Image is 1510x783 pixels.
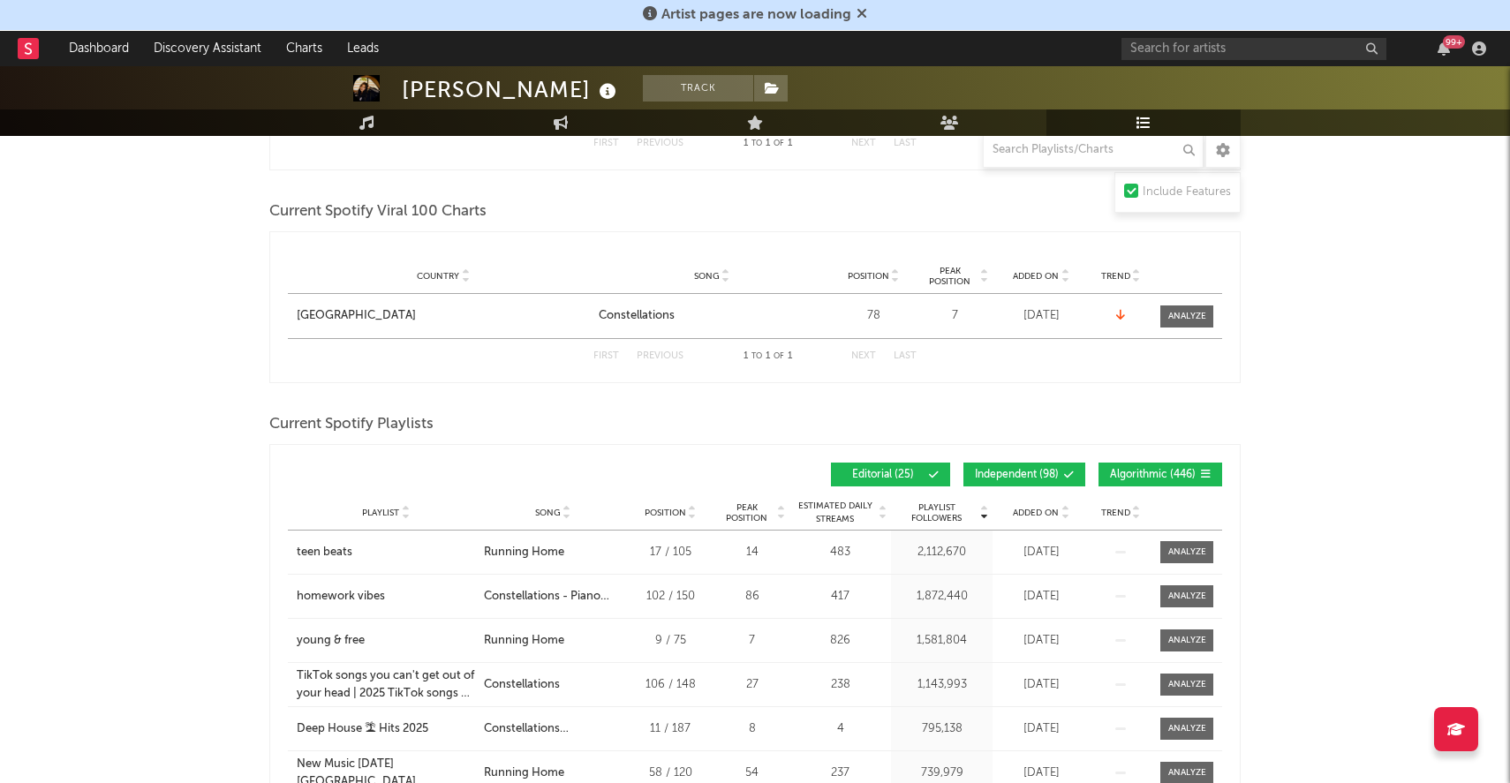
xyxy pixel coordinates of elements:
[774,139,784,147] span: of
[997,632,1085,650] div: [DATE]
[895,720,988,738] div: 795,138
[694,271,720,282] span: Song
[599,307,675,325] div: Constellations
[997,676,1085,694] div: [DATE]
[895,502,978,523] span: Playlist Followers
[895,544,988,561] div: 2,112,670
[831,463,950,486] button: Editorial(25)
[661,8,851,22] span: Artist pages are now loading
[297,307,590,325] a: [GEOGRAPHIC_DATA]
[484,588,622,606] div: Constellations - Piano Version
[630,720,710,738] div: 11 / 187
[535,508,561,518] span: Song
[794,632,887,650] div: 826
[362,508,399,518] span: Playlist
[630,632,710,650] div: 9 / 75
[1438,41,1450,56] button: 99+
[637,351,683,361] button: Previous
[593,139,619,148] button: First
[1013,508,1059,518] span: Added On
[922,266,978,287] span: Peak Position
[297,720,428,738] div: Deep House 🏝 Hits 2025
[895,764,988,782] div: 739,979
[269,414,434,435] span: Current Spotify Playlists
[630,764,710,782] div: 58 / 120
[983,132,1204,168] input: Search Playlists/Charts
[894,139,917,148] button: Last
[1110,470,1196,480] span: Algorithmic ( 446 )
[417,271,459,282] span: Country
[751,139,762,147] span: to
[335,31,391,66] a: Leads
[719,588,785,606] div: 86
[719,544,785,561] div: 14
[402,75,621,104] div: [PERSON_NAME]
[997,720,1085,738] div: [DATE]
[794,764,887,782] div: 237
[297,544,352,561] div: teen beats
[895,588,988,606] div: 1,872,440
[719,764,785,782] div: 54
[751,352,762,360] span: to
[484,720,622,738] div: Constellations ([PERSON_NAME] Remix)
[297,632,475,650] a: young & free
[794,676,887,694] div: 238
[794,500,876,526] span: Estimated Daily Streams
[851,351,876,361] button: Next
[484,764,564,782] div: Running Home
[842,470,924,480] span: Editorial ( 25 )
[794,544,887,561] div: 483
[1121,38,1386,60] input: Search for artists
[719,502,774,523] span: Peak Position
[975,470,1059,480] span: Independent ( 98 )
[141,31,274,66] a: Discovery Assistant
[922,307,988,325] div: 7
[963,463,1085,486] button: Independent(98)
[645,508,686,518] span: Position
[484,632,564,650] div: Running Home
[1143,182,1231,203] div: Include Features
[630,544,710,561] div: 17 / 105
[719,632,785,650] div: 7
[593,351,619,361] button: First
[484,676,560,694] div: Constellations
[297,588,385,606] div: homework vibes
[719,346,816,367] div: 1 1 1
[643,75,753,102] button: Track
[997,764,1085,782] div: [DATE]
[637,139,683,148] button: Previous
[1443,35,1465,49] div: 99 +
[630,676,710,694] div: 106 / 148
[895,632,988,650] div: 1,581,804
[719,133,816,154] div: 1 1 1
[997,588,1085,606] div: [DATE]
[297,307,416,325] div: [GEOGRAPHIC_DATA]
[269,201,487,222] span: Current Spotify Viral 100 Charts
[274,31,335,66] a: Charts
[1099,463,1222,486] button: Algorithmic(446)
[297,720,475,738] a: Deep House 🏝 Hits 2025
[297,632,365,650] div: young & free
[1013,271,1059,282] span: Added On
[484,544,564,561] div: Running Home
[1101,508,1130,518] span: Trend
[794,720,887,738] div: 4
[719,720,785,738] div: 8
[895,676,988,694] div: 1,143,993
[599,307,825,325] a: Constellations
[997,307,1085,325] div: [DATE]
[834,307,913,325] div: 78
[297,588,475,606] a: homework vibes
[894,351,917,361] button: Last
[848,271,889,282] span: Position
[57,31,141,66] a: Dashboard
[857,8,867,22] span: Dismiss
[630,588,710,606] div: 102 / 150
[1101,271,1130,282] span: Trend
[997,544,1085,561] div: [DATE]
[851,139,876,148] button: Next
[794,588,887,606] div: 417
[297,667,475,702] a: TikTok songs you can't get out of your head | 2025 TikTok songs & viral hits
[297,544,475,561] a: teen beats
